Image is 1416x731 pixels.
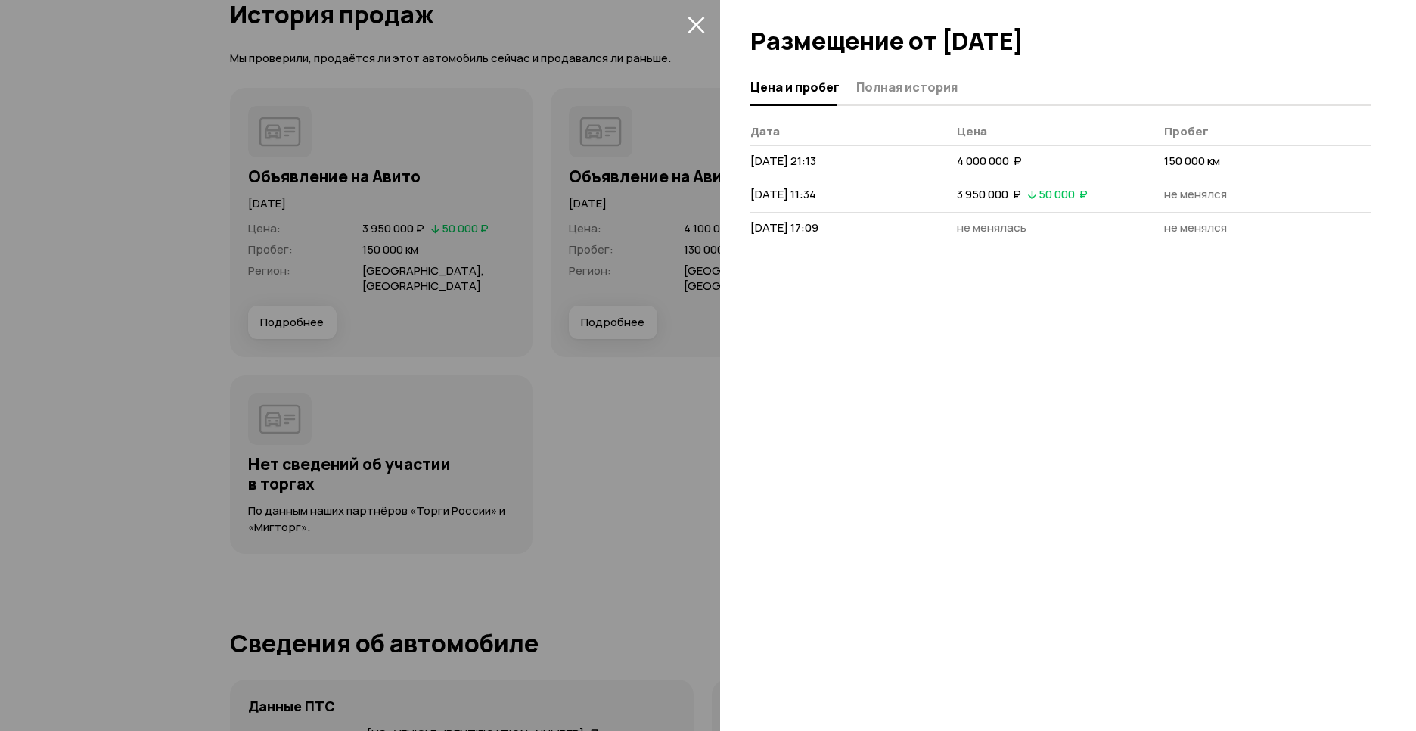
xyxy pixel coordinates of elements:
span: Дата [750,123,780,139]
button: закрыть [684,12,708,36]
span: не менялся [1164,186,1227,202]
span: 150 000 км [1164,153,1220,169]
span: не менялась [957,219,1026,235]
span: 50 000 ₽ [1039,186,1088,202]
span: Полная история [856,79,958,95]
span: не менялся [1164,219,1227,235]
span: [DATE] 17:09 [750,219,818,235]
span: 3 950 000 ₽ [957,186,1021,202]
span: Цена и пробег [750,79,840,95]
span: Пробег [1164,123,1209,139]
span: [DATE] 11:34 [750,186,816,202]
span: [DATE] 21:13 [750,153,816,169]
span: 4 000 000 ₽ [957,153,1022,169]
span: Цена [957,123,987,139]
